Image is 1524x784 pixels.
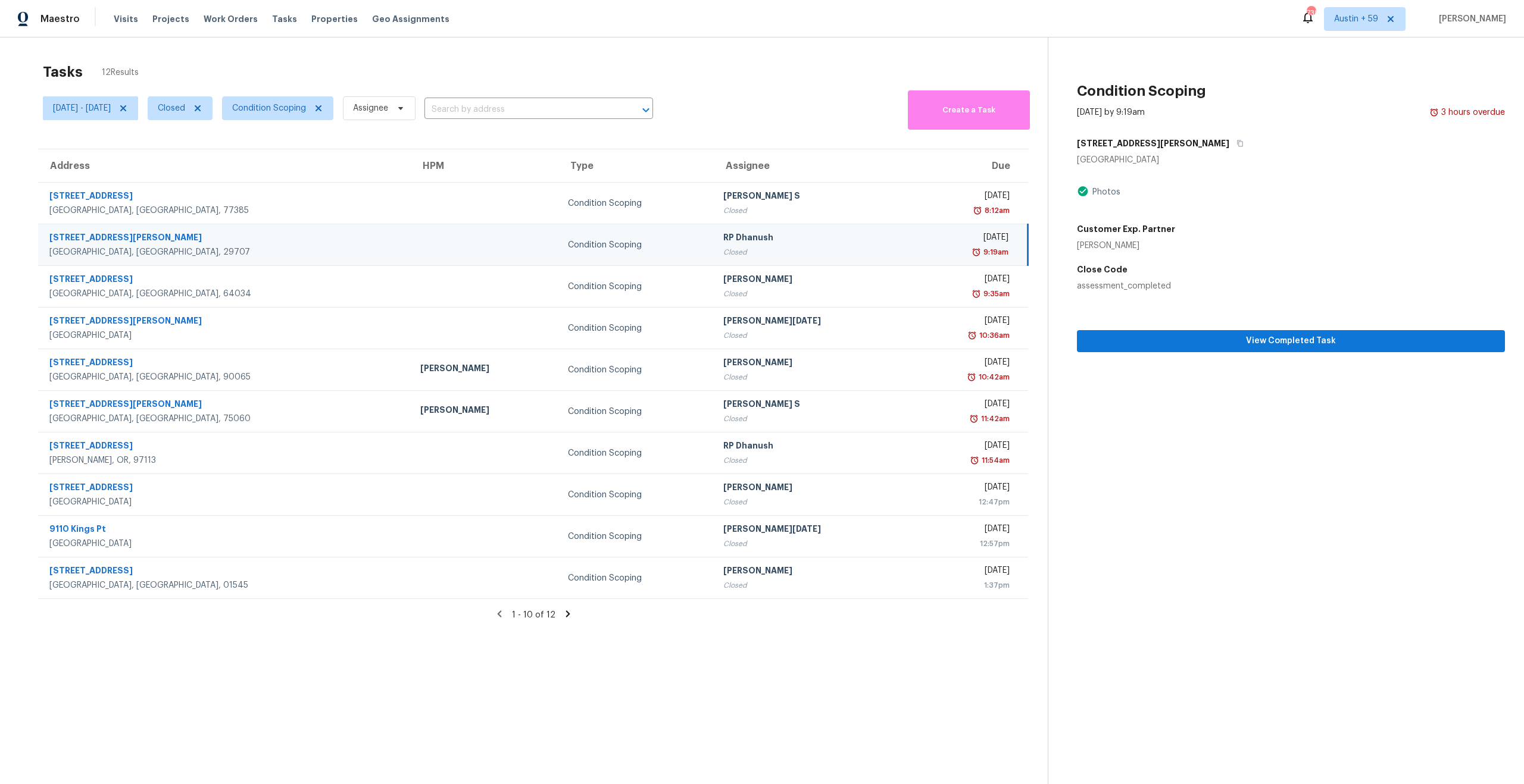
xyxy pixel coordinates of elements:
[40,13,80,25] span: Maestro
[568,364,704,376] div: Condition Scoping
[1334,13,1378,25] span: Austin + 59
[568,447,704,459] div: Condition Scoping
[49,273,401,288] div: [STREET_ADDRESS]
[982,205,1010,217] div: 8:12am
[919,440,1009,454] div: [DATE]
[204,13,258,25] span: Work Orders
[723,440,900,454] div: RP Dhanush
[723,413,900,425] div: Closed
[49,231,401,246] div: [STREET_ADDRESS][PERSON_NAME]
[49,538,401,550] div: [GEOGRAPHIC_DATA]
[981,288,1010,300] div: 9:35am
[919,523,1009,538] div: [DATE]
[1429,106,1439,118] img: Overdue Alarm Icon
[908,90,1030,130] button: Create a Task
[1077,185,1089,197] img: Artifact Present Icon
[49,205,401,217] div: [GEOGRAPHIC_DATA], [GEOGRAPHIC_DATA], 77385
[1086,334,1495,349] span: View Completed Task
[723,523,900,538] div: [PERSON_NAME][DATE]
[49,246,401,258] div: [GEOGRAPHIC_DATA], [GEOGRAPHIC_DATA], 29707
[424,101,620,119] input: Search by address
[981,246,1008,258] div: 9:19am
[976,371,1010,383] div: 10:42am
[1077,137,1229,149] h5: [STREET_ADDRESS][PERSON_NAME]
[49,565,401,579] div: [STREET_ADDRESS]
[568,489,704,501] div: Condition Scoping
[158,102,185,114] span: Closed
[568,531,704,542] div: Condition Scoping
[49,413,401,425] div: [GEOGRAPHIC_DATA], [GEOGRAPHIC_DATA], 75060
[1077,280,1505,292] div: assessment_completed
[723,481,900,496] div: [PERSON_NAME]
[353,102,388,114] span: Assignee
[723,190,900,205] div: [PERSON_NAME] S
[919,315,1009,330] div: [DATE]
[919,496,1009,508] div: 12:47pm
[919,579,1009,591] div: 1:37pm
[723,398,900,413] div: [PERSON_NAME] S
[49,579,401,591] div: [GEOGRAPHIC_DATA], [GEOGRAPHIC_DATA], 01545
[977,330,1010,341] div: 10:36am
[1077,85,1206,97] h2: Condition Scoping
[723,231,900,246] div: RP Dhanush
[38,149,411,183] th: Address
[972,246,981,258] img: Overdue Alarm Icon
[723,496,900,508] div: Closed
[919,273,1009,288] div: [DATE]
[723,565,900,579] div: [PERSON_NAME]
[970,454,979,466] img: Overdue Alarm Icon
[723,579,900,591] div: Closed
[919,398,1009,413] div: [DATE]
[102,67,139,79] span: 12 Results
[420,362,549,377] div: [PERSON_NAME]
[53,102,111,114] span: [DATE] - [DATE]
[723,371,900,383] div: Closed
[1077,264,1505,275] h5: Close Code
[1077,240,1175,252] div: [PERSON_NAME]
[909,149,1028,183] th: Due
[512,611,555,619] span: 1 - 10 of 12
[919,190,1009,205] div: [DATE]
[49,496,401,508] div: [GEOGRAPHIC_DATA]
[43,66,83,78] h2: Tasks
[49,454,401,466] div: [PERSON_NAME], OR, 97113
[967,371,976,383] img: Overdue Alarm Icon
[49,371,401,383] div: [GEOGRAPHIC_DATA], [GEOGRAPHIC_DATA], 90065
[372,13,449,25] span: Geo Assignments
[1229,133,1245,154] button: Copy Address
[723,454,900,466] div: Closed
[1307,7,1315,19] div: 738
[967,330,977,341] img: Overdue Alarm Icon
[723,315,900,330] div: [PERSON_NAME][DATE]
[114,13,138,25] span: Visits
[411,149,558,183] th: HPM
[1077,223,1175,235] h5: Customer Exp. Partner
[973,205,982,217] img: Overdue Alarm Icon
[714,149,909,183] th: Assignee
[723,205,900,217] div: Closed
[49,481,401,496] div: [STREET_ADDRESS]
[420,404,549,419] div: [PERSON_NAME]
[49,398,401,413] div: [STREET_ADDRESS][PERSON_NAME]
[568,322,704,334] div: Condition Scoping
[723,273,900,288] div: [PERSON_NAME]
[972,288,981,300] img: Overdue Alarm Icon
[919,565,1009,579] div: [DATE]
[49,440,401,454] div: [STREET_ADDRESS]
[49,356,401,371] div: [STREET_ADDRESS]
[919,231,1008,246] div: [DATE]
[638,102,654,118] button: Open
[914,104,1024,117] span: Create a Task
[723,538,900,550] div: Closed
[568,281,704,293] div: Condition Scoping
[1439,106,1505,118] div: 3 hours overdue
[49,523,401,538] div: 9110 Kings Pt
[979,454,1010,466] div: 11:54am
[49,315,401,330] div: [STREET_ADDRESS][PERSON_NAME]
[49,190,401,205] div: [STREET_ADDRESS]
[1077,330,1505,352] button: View Completed Task
[1077,154,1505,166] div: [GEOGRAPHIC_DATA]
[1077,106,1145,118] div: [DATE] by 9:19am
[919,538,1009,550] div: 12:57pm
[232,102,306,114] span: Condition Scoping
